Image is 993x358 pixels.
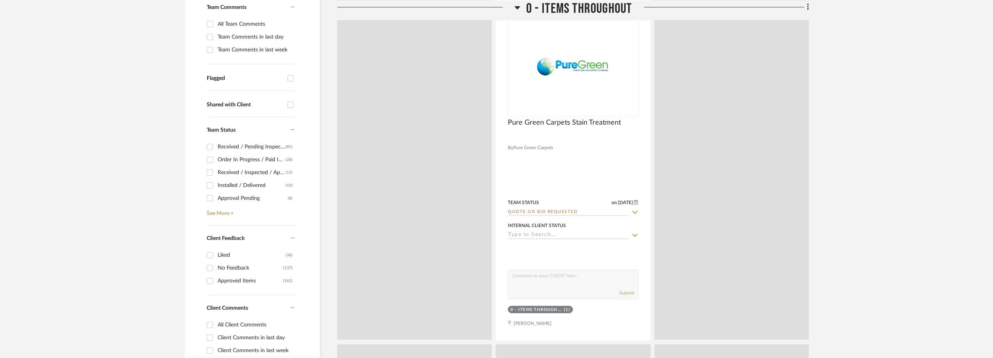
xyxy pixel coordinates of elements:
div: Team Status [508,199,539,206]
div: (137) [283,262,293,274]
div: Client Comments in last day [218,332,293,344]
span: Pure Green Carpets Stain Treatment [508,118,621,127]
div: Client Comments in last week [218,344,293,357]
span: Team Status [207,127,236,133]
img: Pure Green Carpets Stain Treatment [524,18,622,115]
span: Pure Green Carpets [513,144,553,152]
span: Team Comments [207,5,246,10]
input: Type to Search… [508,232,629,239]
span: By [508,144,513,152]
div: Approval Pending [218,192,288,205]
div: No Feedback [218,262,283,274]
div: (1) [564,307,571,313]
div: (15) [285,166,293,179]
div: Team Comments in last day [218,31,293,43]
div: Team Comments in last week [218,44,293,56]
div: Order In Progress / Paid In Full w/ Freight, No Balance due [218,153,285,166]
div: (36) [285,249,293,261]
div: Installed / Delivered [218,179,285,192]
button: Submit [619,289,634,296]
div: Shared with Client [207,102,284,108]
div: Received / Pending Inspection [218,141,285,153]
div: (161) [283,275,293,287]
div: Flagged [207,75,284,82]
div: (28) [285,153,293,166]
div: (10) [285,179,293,192]
div: All Team Comments [218,18,293,30]
span: Client Feedback [207,236,245,241]
span: on [612,200,617,205]
div: All Client Comments [218,319,293,331]
div: (8) [288,192,293,205]
div: Internal Client Status [508,222,566,229]
div: Approved Items [218,275,283,287]
div: Received / Inspected / Approved [218,166,285,179]
span: [DATE] [617,200,634,205]
div: 0 - Items Throughout [511,307,562,313]
div: Liked [218,249,285,261]
input: Type to Search… [508,209,629,216]
span: Client Comments [207,305,248,311]
div: (81) [285,141,293,153]
a: See More + [205,205,294,217]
